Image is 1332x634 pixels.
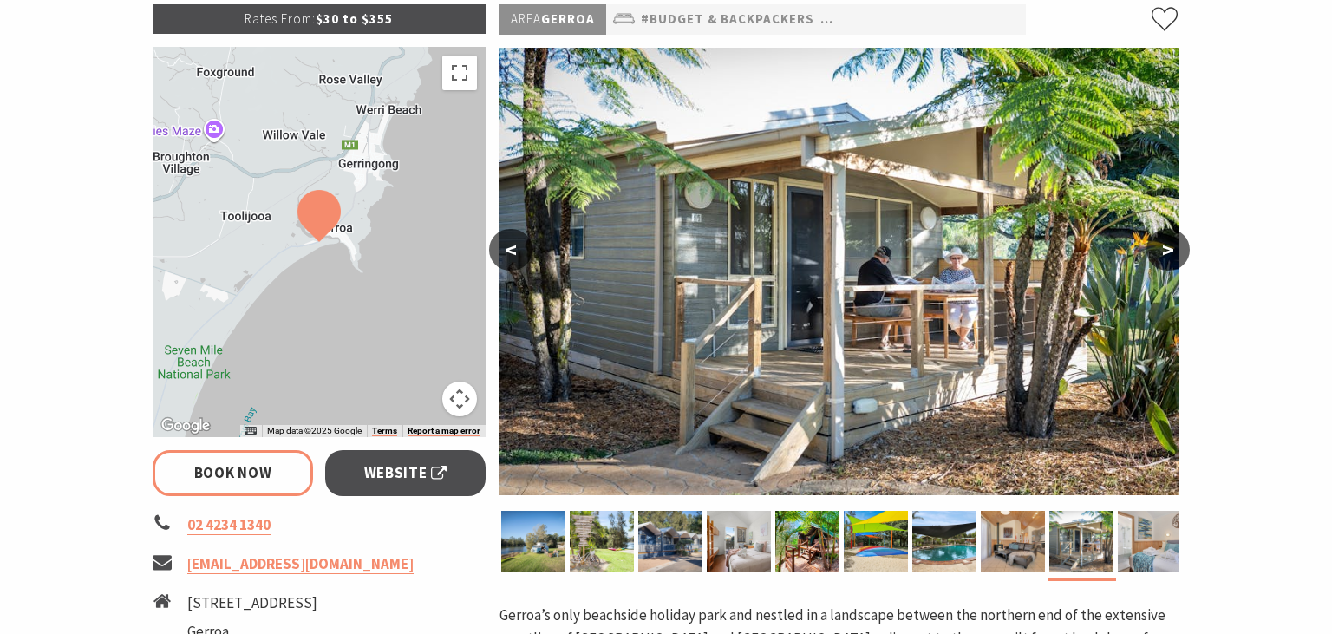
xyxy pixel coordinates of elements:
[499,4,606,35] p: Gerroa
[820,9,1009,30] a: #Camping & Holiday Parks
[157,415,214,437] a: Open this area in Google Maps (opens a new window)
[775,511,839,572] img: Safari Tents at Seven Mile Beach Holiday Park
[245,10,316,27] span: Rates From:
[408,426,480,436] a: Report a map error
[499,48,1179,495] img: Couple on cabin deck at Seven Mile Beach Holiday Park
[1049,511,1113,572] img: Couple on cabin deck at Seven Mile Beach Holiday Park
[489,229,532,271] button: <
[570,511,634,572] img: Welcome to Seven Mile Beach Holiday Park
[511,10,541,27] span: Area
[442,382,477,416] button: Map camera controls
[245,425,257,437] button: Keyboard shortcuts
[1146,229,1190,271] button: >
[157,415,214,437] img: Google
[153,450,313,496] a: Book Now
[372,426,397,436] a: Terms (opens in new tab)
[707,511,771,572] img: shack 2
[187,592,356,615] li: [STREET_ADDRESS]
[1015,9,1095,30] a: #Cottages
[267,426,362,435] span: Map data ©2025 Google
[153,4,486,34] p: $30 to $355
[638,511,702,572] img: Surf shak
[364,461,447,485] span: Website
[501,511,565,572] img: Combi Van, Camping, Caravanning, Sites along Crooked River at Seven Mile Beach Holiday Park
[442,56,477,90] button: Toggle fullscreen view
[844,511,908,572] img: jumping pillow
[325,450,486,496] a: Website
[187,554,414,574] a: [EMAIL_ADDRESS][DOMAIN_NAME]
[1118,511,1182,572] img: cabin bedroom
[187,515,271,535] a: 02 4234 1340
[912,511,976,572] img: Beachside Pool
[641,9,814,30] a: #Budget & backpackers
[981,511,1045,572] img: fireplace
